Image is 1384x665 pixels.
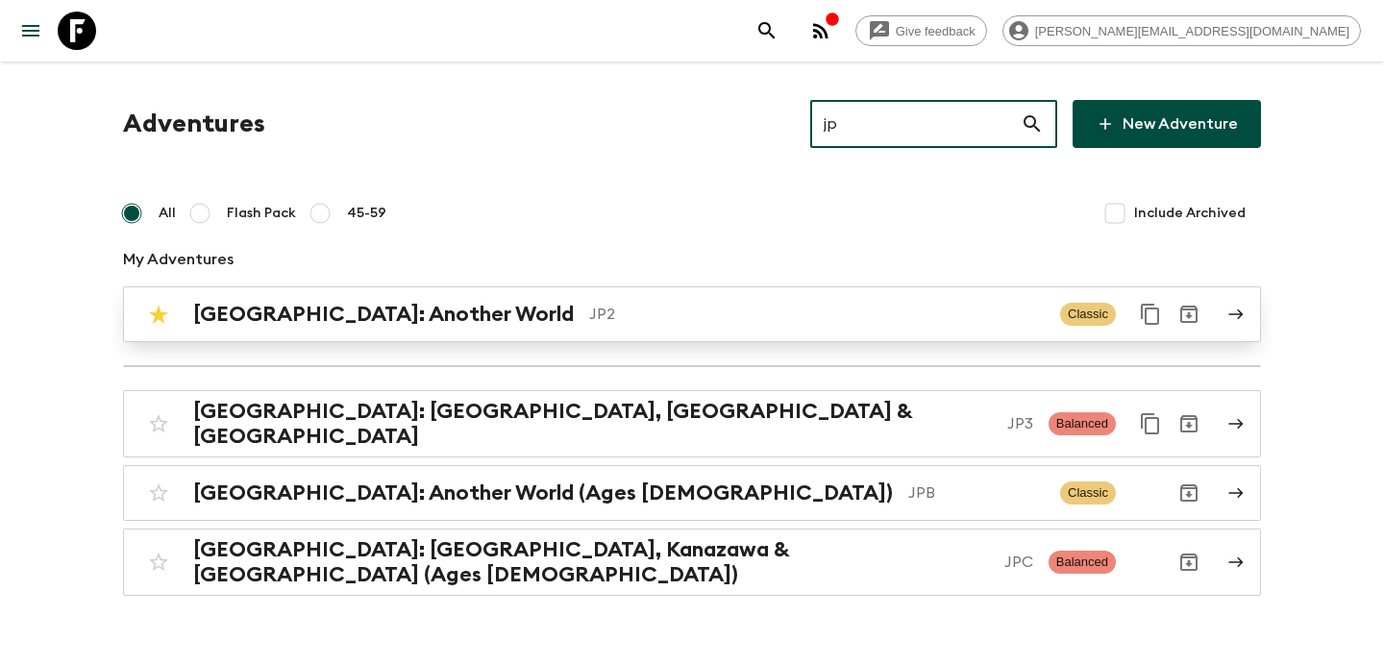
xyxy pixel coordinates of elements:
button: Archive [1170,474,1208,512]
span: All [159,204,176,223]
button: Archive [1170,295,1208,333]
span: Balanced [1049,412,1116,435]
span: Classic [1060,481,1116,505]
span: Give feedback [885,24,986,38]
p: JP3 [1007,412,1033,435]
span: Include Archived [1134,204,1246,223]
h2: [GEOGRAPHIC_DATA]: [GEOGRAPHIC_DATA], Kanazawa & [GEOGRAPHIC_DATA] (Ages [DEMOGRAPHIC_DATA]) [193,537,989,587]
a: [GEOGRAPHIC_DATA]: [GEOGRAPHIC_DATA], [GEOGRAPHIC_DATA] & [GEOGRAPHIC_DATA]JP3BalancedDuplicate f... [123,390,1261,457]
a: [GEOGRAPHIC_DATA]: Another WorldJP2ClassicDuplicate for 45-59Archive [123,286,1261,342]
button: Duplicate for 45-59 [1131,295,1170,333]
a: [GEOGRAPHIC_DATA]: [GEOGRAPHIC_DATA], Kanazawa & [GEOGRAPHIC_DATA] (Ages [DEMOGRAPHIC_DATA])JPCBa... [123,529,1261,596]
h2: [GEOGRAPHIC_DATA]: Another World (Ages [DEMOGRAPHIC_DATA]) [193,480,893,505]
h1: Adventures [123,105,265,143]
span: Classic [1060,303,1116,326]
a: New Adventure [1073,100,1261,148]
p: JPC [1004,551,1033,574]
p: My Adventures [123,248,1261,271]
div: [PERSON_NAME][EMAIL_ADDRESS][DOMAIN_NAME] [1002,15,1361,46]
a: [GEOGRAPHIC_DATA]: Another World (Ages [DEMOGRAPHIC_DATA])JPBClassicArchive [123,465,1261,521]
span: Balanced [1049,551,1116,574]
span: [PERSON_NAME][EMAIL_ADDRESS][DOMAIN_NAME] [1025,24,1360,38]
h2: [GEOGRAPHIC_DATA]: Another World [193,302,574,327]
input: e.g. AR1, Argentina [810,97,1021,151]
a: Give feedback [855,15,987,46]
button: search adventures [748,12,786,50]
p: JP2 [589,303,1045,326]
button: Archive [1170,543,1208,581]
p: JPB [908,481,1045,505]
button: Duplicate for 45-59 [1131,405,1170,443]
span: Flash Pack [227,204,296,223]
button: Archive [1170,405,1208,443]
h2: [GEOGRAPHIC_DATA]: [GEOGRAPHIC_DATA], [GEOGRAPHIC_DATA] & [GEOGRAPHIC_DATA] [193,399,992,449]
button: menu [12,12,50,50]
span: 45-59 [347,204,386,223]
